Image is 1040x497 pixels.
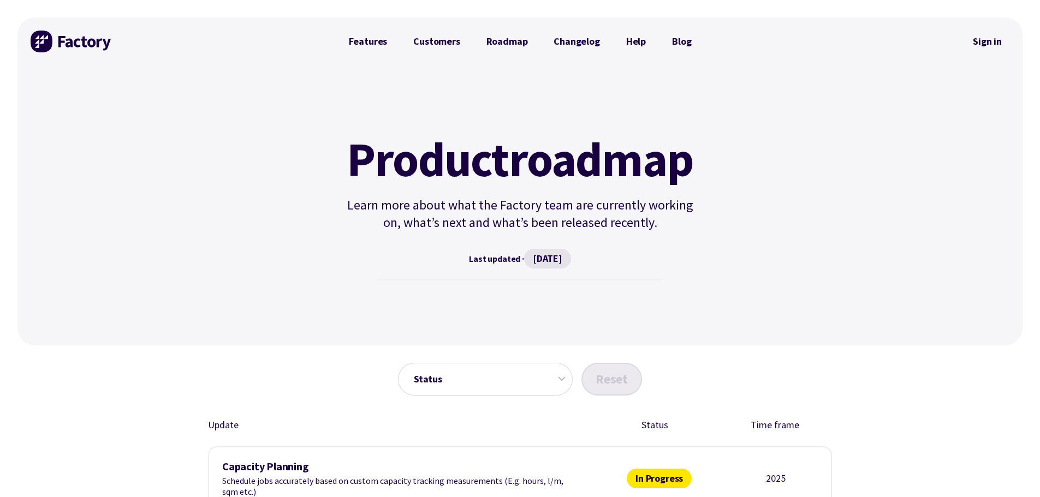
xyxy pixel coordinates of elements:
[747,472,805,485] div: 2025
[342,135,698,183] h1: Product
[524,249,571,268] span: [DATE]
[742,417,808,433] div: Time frame
[208,417,568,433] div: Update
[622,417,688,433] div: Status
[581,363,642,396] button: Reset
[400,31,473,52] a: Customers
[336,31,705,52] nav: Primary Navigation
[336,31,401,52] a: Features
[509,135,694,183] mark: roadmap
[473,31,541,52] a: Roadmap
[659,31,704,52] a: Blog
[342,249,698,268] div: Last updated ·
[222,460,572,473] h3: Capacity Planning
[540,31,613,52] a: Changelog
[31,31,112,52] img: Factory
[965,29,1009,54] nav: Secondary Navigation
[627,469,692,488] span: In Progress
[342,196,698,231] p: Learn more about what the Factory team are currently working on, what’s next and what’s been rele...
[965,29,1009,54] a: Sign in
[222,460,572,497] div: Schedule jobs accurately based on custom capacity tracking measurements (E.g. hours, l/m, sqm etc.)
[613,31,659,52] a: Help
